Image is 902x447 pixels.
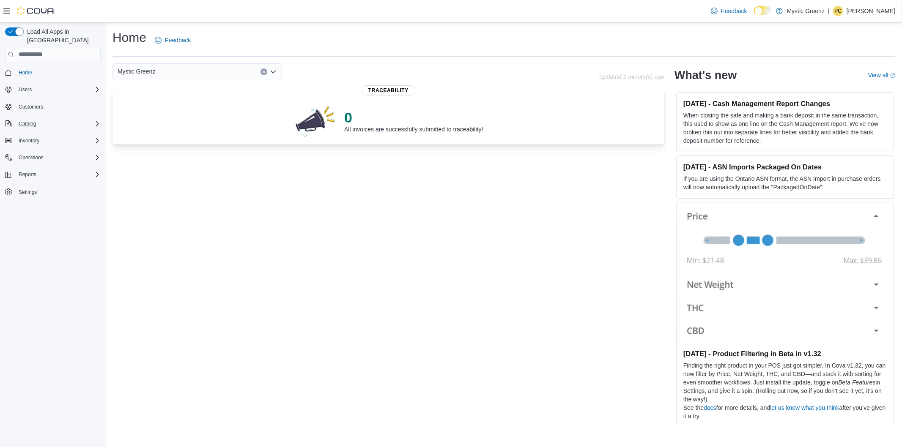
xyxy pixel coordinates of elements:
[15,119,101,129] span: Catalog
[19,189,37,196] span: Settings
[15,169,101,180] span: Reports
[721,7,747,15] span: Feedback
[599,74,664,80] p: Updated 1 minute(s) ago
[868,72,895,79] a: View allExternal link
[19,171,36,178] span: Reports
[362,85,415,95] span: Traceability
[118,66,155,76] span: Mystic Greenz
[683,174,886,191] p: If you are using the Ontario ASN format, the ASN Import in purchase orders will now automatically...
[2,118,104,130] button: Catalog
[2,66,104,79] button: Home
[15,84,35,95] button: Users
[293,104,337,138] img: 0
[704,404,716,411] a: docs
[839,379,876,386] em: Beta Features
[683,111,886,145] p: When closing the safe and making a bank deposit in the same transaction, this used to show as one...
[787,6,825,16] p: Mystic Greenz
[165,36,191,44] span: Feedback
[683,99,886,108] h3: [DATE] - Cash Management Report Changes
[15,119,39,129] button: Catalog
[151,32,194,49] a: Feedback
[707,3,750,19] a: Feedback
[15,136,43,146] button: Inventory
[2,185,104,198] button: Settings
[683,163,886,171] h3: [DATE] - ASN Imports Packaged On Dates
[15,84,101,95] span: Users
[5,63,101,220] nav: Complex example
[754,6,772,15] input: Dark Mode
[19,120,36,127] span: Catalog
[344,109,483,133] div: All invoices are successfully submitted to traceability!
[828,6,830,16] p: |
[2,84,104,95] button: Users
[24,27,101,44] span: Load All Apps in [GEOGRAPHIC_DATA]
[19,137,39,144] span: Inventory
[2,135,104,147] button: Inventory
[847,6,895,16] p: [PERSON_NAME]
[17,7,55,15] img: Cova
[15,169,40,180] button: Reports
[674,68,737,82] h2: What's new
[890,73,895,78] svg: External link
[15,102,47,112] a: Customers
[270,68,277,75] button: Open list of options
[2,152,104,164] button: Operations
[835,6,842,16] span: PC
[19,104,43,110] span: Customers
[15,68,36,78] a: Home
[770,404,839,411] a: let us know what you think
[15,101,101,112] span: Customers
[15,186,101,197] span: Settings
[15,153,47,163] button: Operations
[2,169,104,180] button: Reports
[19,69,32,76] span: Home
[683,349,886,358] h3: [DATE] - Product Filtering in Beta in v1.32
[683,361,886,403] p: Finding the right product in your POS just got simpler. In Cova v1.32, you can now filter by Pric...
[15,187,40,197] a: Settings
[683,403,886,420] p: See the for more details, and after you’ve given it a try.
[19,86,32,93] span: Users
[15,67,101,78] span: Home
[833,6,843,16] div: Phillip Coleman
[19,154,44,161] span: Operations
[260,68,267,75] button: Clear input
[344,109,483,126] p: 0
[2,101,104,113] button: Customers
[112,29,146,46] h1: Home
[15,153,101,163] span: Operations
[15,136,101,146] span: Inventory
